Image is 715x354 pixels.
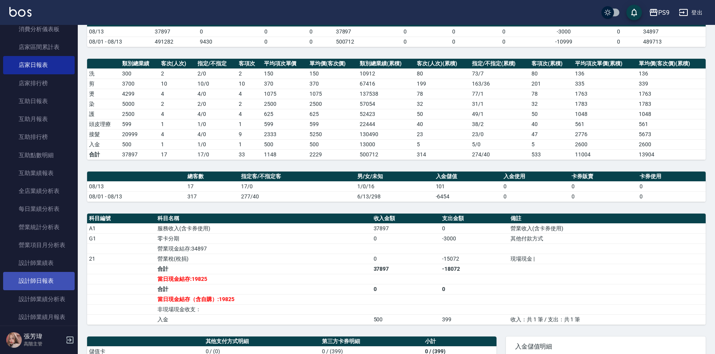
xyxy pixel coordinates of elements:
[509,314,706,324] td: 收入：共 1 筆 / 支出：共 1 筆
[159,89,196,99] td: 4
[153,37,198,47] td: 491282
[358,139,415,149] td: 13000
[358,68,415,79] td: 10912
[196,119,237,129] td: 1 / 0
[372,223,440,233] td: 37897
[262,149,308,159] td: 1148
[288,26,334,37] td: 0
[237,109,262,119] td: 4
[156,254,371,264] td: 營業稅(稅捐)
[3,38,75,56] a: 店家區間累計表
[502,172,570,182] th: 入金使用
[641,26,706,37] td: 34897
[3,272,75,290] a: 設計師日報表
[262,119,308,129] td: 599
[358,129,415,139] td: 130490
[156,304,371,314] td: 非現場現金收支：
[159,129,196,139] td: 4
[573,68,637,79] td: 136
[637,149,706,159] td: 13904
[196,68,237,79] td: 2 / 0
[573,109,637,119] td: 1048
[120,68,159,79] td: 300
[87,79,120,89] td: 剪
[237,68,262,79] td: 2
[237,59,262,69] th: 客項次
[308,59,358,69] th: 單均價(客次價)
[3,20,75,38] a: 消費分析儀表板
[477,26,531,37] td: 0
[570,191,638,202] td: 0
[530,129,573,139] td: 47
[262,79,308,89] td: 370
[198,37,243,47] td: 9430
[530,109,573,119] td: 50
[646,5,673,21] button: PS9
[470,129,530,139] td: 23 / 0
[243,26,288,37] td: 0
[196,109,237,119] td: 4 / 0
[573,129,637,139] td: 2776
[196,149,237,159] td: 17/0
[440,264,509,274] td: -18072
[308,129,358,139] td: 5250
[434,172,502,182] th: 入金儲值
[87,68,120,79] td: 洗
[596,26,641,37] td: 0
[637,99,706,109] td: 1783
[196,129,237,139] td: 4 / 0
[638,181,706,191] td: 0
[372,254,440,264] td: 0
[262,59,308,69] th: 平均項次單價
[24,333,63,340] h5: 張芳瑋
[470,149,530,159] td: 274/40
[431,26,476,37] td: 0
[372,233,440,244] td: 0
[358,109,415,119] td: 52423
[120,99,159,109] td: 5000
[87,214,706,325] table: a dense table
[120,139,159,149] td: 500
[237,89,262,99] td: 4
[530,119,573,129] td: 40
[185,191,239,202] td: 317
[87,139,120,149] td: 入金
[198,26,243,37] td: 0
[415,99,470,109] td: 32
[415,68,470,79] td: 80
[530,139,573,149] td: 5
[3,254,75,272] a: 設計師業績表
[637,89,706,99] td: 1763
[415,59,470,69] th: 客次(人次)(累積)
[3,182,75,200] a: 全店業績分析表
[288,37,334,47] td: 0
[470,68,530,79] td: 73 / 7
[637,119,706,129] td: 561
[509,233,706,244] td: 其他付款方式
[358,79,415,89] td: 67416
[637,139,706,149] td: 2600
[372,214,440,224] th: 收入金額
[440,284,509,294] td: 0
[423,336,496,347] th: 小計
[196,59,237,69] th: 指定/不指定
[120,59,159,69] th: 類別總業績
[637,59,706,69] th: 單均價(客次價)(累積)
[159,139,196,149] td: 1
[262,89,308,99] td: 1075
[355,181,434,191] td: 1/0/16
[641,37,706,47] td: 489713
[308,89,358,99] td: 1075
[658,8,670,18] div: PS9
[239,181,355,191] td: 17/0
[638,191,706,202] td: 0
[3,110,75,128] a: 互助月報表
[87,89,120,99] td: 燙
[530,149,573,159] td: 533
[120,129,159,139] td: 20999
[3,92,75,110] a: 互助日報表
[358,99,415,109] td: 57054
[431,37,476,47] td: 0
[470,99,530,109] td: 31 / 1
[237,149,262,159] td: 33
